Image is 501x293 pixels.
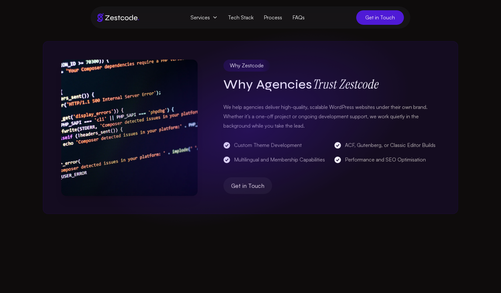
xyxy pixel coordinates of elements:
a: Tech Stack [223,12,259,24]
span: Services [185,12,223,24]
h3: Why Agencies [223,76,440,92]
p: We help agencies deliver high-quality, scalable WordPress websites under their own brand. Whether... [223,103,440,130]
li: ACF, Gutenberg, or Classic Editor Builds [334,141,440,150]
li: Multilingual and Membership Capabilities [223,155,329,164]
div: Why Zestcode [223,60,270,72]
strong: Trust Zestcode [312,76,378,92]
a: Get in Touch [356,10,404,25]
a: FAQs [287,12,310,24]
img: Brand logo of zestcode digital [97,13,139,22]
a: Process [259,12,287,24]
span: Get in Touch [231,181,264,190]
li: Custom Theme Development [223,141,329,150]
a: Get in Touch [223,177,272,194]
img: icon [61,60,198,196]
li: Performance and SEO Optimisation [334,155,440,164]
